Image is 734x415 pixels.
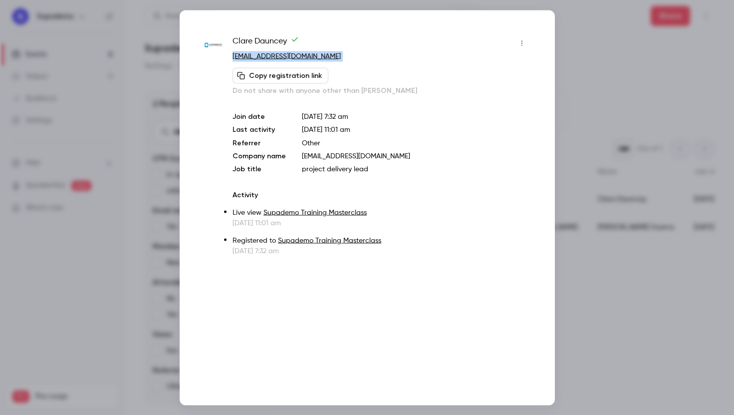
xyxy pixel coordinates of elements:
[233,190,529,200] p: Activity
[302,138,529,148] p: Other
[233,35,299,51] span: Clare Dauncey
[233,124,286,135] p: Last activity
[233,67,328,83] button: Copy registration link
[263,209,367,216] a: Supademo Training Masterclass
[302,126,350,133] span: [DATE] 11:01 am
[233,52,341,59] a: [EMAIL_ADDRESS][DOMAIN_NAME]
[233,246,529,256] p: [DATE] 7:32 am
[233,138,286,148] p: Referrer
[233,235,529,246] p: Registered to
[233,151,286,161] p: Company name
[233,85,529,95] p: Do not share with anyone other than [PERSON_NAME]
[233,218,529,228] p: [DATE] 11:01 am
[302,111,529,121] p: [DATE] 7:32 am
[205,36,223,54] img: cardmedic.com
[233,164,286,174] p: Job title
[302,151,529,161] p: [EMAIL_ADDRESS][DOMAIN_NAME]
[233,111,286,121] p: Join date
[278,237,381,244] a: Supademo Training Masterclass
[233,207,529,218] p: Live view
[302,164,529,174] p: project delivery lead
